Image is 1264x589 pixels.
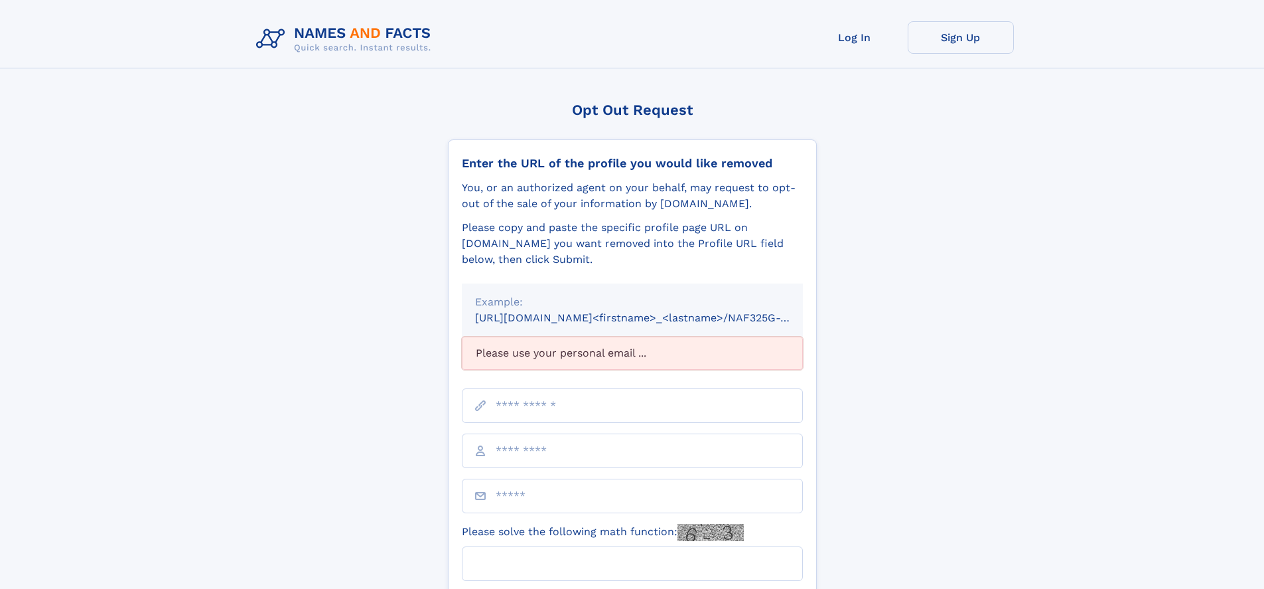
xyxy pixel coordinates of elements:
div: Please use your personal email ... [462,337,803,370]
div: You, or an authorized agent on your behalf, may request to opt-out of the sale of your informatio... [462,180,803,212]
label: Please solve the following math function: [462,524,744,541]
a: Sign Up [908,21,1014,54]
div: Please copy and paste the specific profile page URL on [DOMAIN_NAME] you want removed into the Pr... [462,220,803,268]
small: [URL][DOMAIN_NAME]<firstname>_<lastname>/NAF325G-xxxxxxxx [475,311,828,324]
a: Log In [802,21,908,54]
div: Enter the URL of the profile you would like removed [462,156,803,171]
div: Example: [475,294,790,310]
img: Logo Names and Facts [251,21,442,57]
div: Opt Out Request [448,102,817,118]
